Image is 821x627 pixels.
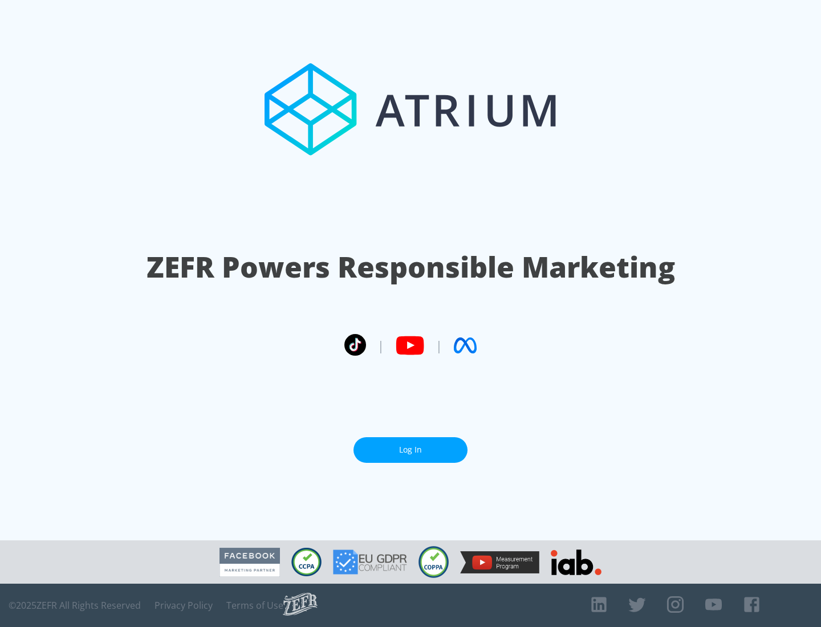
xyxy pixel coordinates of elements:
a: Privacy Policy [155,600,213,611]
img: YouTube Measurement Program [460,551,539,573]
a: Log In [353,437,468,463]
span: © 2025 ZEFR All Rights Reserved [9,600,141,611]
img: IAB [551,549,601,575]
img: COPPA Compliant [418,546,449,578]
span: | [436,337,442,354]
img: CCPA Compliant [291,548,322,576]
img: GDPR Compliant [333,549,407,575]
img: Facebook Marketing Partner [220,548,280,577]
a: Terms of Use [226,600,283,611]
h1: ZEFR Powers Responsible Marketing [147,247,675,287]
span: | [377,337,384,354]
